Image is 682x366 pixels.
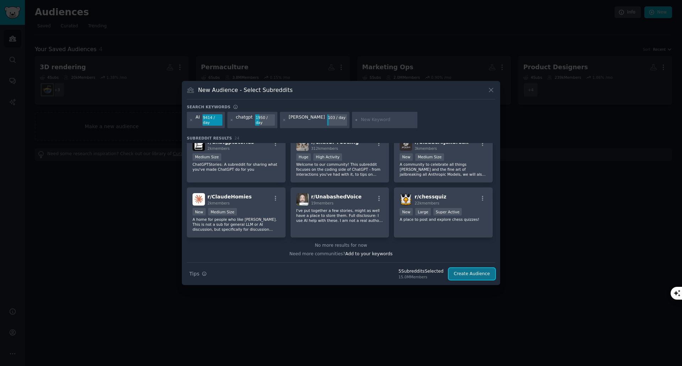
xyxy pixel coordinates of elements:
[311,201,334,205] span: 19 members
[193,208,206,215] div: New
[193,162,280,172] p: ChatGPTStories: A subreddit for sharing what you've made ChatGPT do for you
[415,208,431,215] div: Large
[400,138,412,151] img: ClaudeAIJailbreak
[202,114,222,126] div: 9414 / day
[449,268,496,280] button: Create Audience
[236,114,253,126] div: chatgpt
[207,139,254,145] span: r/ ChatgptStories
[313,153,342,161] div: High Activity
[415,153,444,161] div: Medium Size
[415,194,446,200] span: r/ chessquiz
[198,86,293,94] h3: New Audience - Select Subreddits
[187,248,495,257] div: Need more communities?
[400,217,487,222] p: A place to post and explore chess quizzes!
[327,114,347,121] div: 103 / day
[207,146,230,151] span: 2k members
[415,139,469,145] span: r/ ClaudeAIJailbreak
[234,136,239,140] span: 24
[400,208,413,215] div: New
[296,208,384,223] p: I've put together a few stories, might as well have a place to store them. Full disclosure: I use...
[255,114,275,126] div: 1950 / day
[207,201,230,205] span: 2k members
[296,153,311,161] div: Huge
[187,268,209,280] button: Tips
[193,193,205,206] img: ClaudeHomies
[345,251,393,256] span: Add to your keywords
[296,193,309,206] img: UnabashedVoice
[399,274,444,279] div: 15.0M Members
[189,270,199,278] span: Tips
[187,104,231,109] h3: Search keywords
[311,146,338,151] span: 312k members
[187,242,495,249] div: No more results for now
[415,201,439,205] span: 22k members
[208,208,237,215] div: Medium Size
[193,153,221,161] div: Medium Size
[193,217,280,232] p: A home for people who like [PERSON_NAME]. This is not a sub for general LLM or AI discussion, but...
[399,268,444,275] div: 5 Subreddit s Selected
[193,138,205,151] img: ChatgptStories
[289,114,325,126] div: [PERSON_NAME]
[296,138,309,151] img: ChatGPTCoding
[400,153,413,161] div: New
[415,146,437,151] span: 3k members
[400,193,412,206] img: chessquiz
[311,194,362,200] span: r/ UnabashedVoice
[196,114,200,126] div: AI
[400,162,487,177] p: A community to celebrate all things [PERSON_NAME] and the fine art of jailbreaking all Anthropic ...
[296,162,384,177] p: Welcome to our community! This subreddit focuses on the coding side of ChatGPT - from interaction...
[187,136,232,141] span: Subreddit Results
[361,117,415,123] input: New Keyword
[433,208,462,215] div: Super Active
[311,139,359,145] span: r/ ChatGPTCoding
[207,194,252,200] span: r/ ClaudeHomies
